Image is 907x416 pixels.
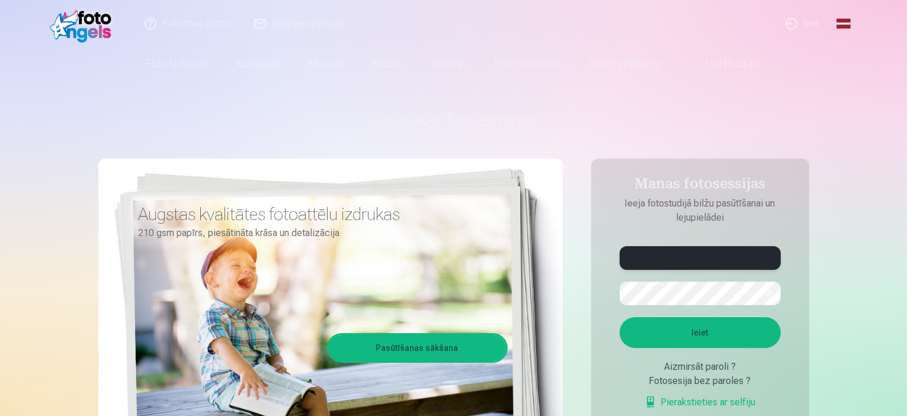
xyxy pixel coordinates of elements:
a: Suvenīri [418,47,481,80]
h3: Augstas kvalitātes fotoattēlu izdrukas [139,204,499,225]
a: Pierakstieties ar selfiju [645,395,756,409]
p: 210 gsm papīrs, piesātināta krāsa un detalizācija [139,225,499,241]
a: Foto izdrukas [132,47,222,80]
a: Atslēgu piekariņi [574,47,674,80]
p: Ieeja fotostudijā bilžu pasūtīšanai un lejupielādei [608,196,793,225]
button: Ieiet [620,317,781,348]
div: Fotosesija bez paroles ? [620,374,781,388]
h4: Manas fotosessijas [608,175,793,196]
a: Foto kalendāri [481,47,574,80]
a: Pasūtīšanas sākšana [329,335,506,361]
img: /fa1 [50,5,118,43]
div: Aizmirsāt paroli ? [620,360,781,374]
a: Krūzes [359,47,418,80]
a: Magnēti [295,47,359,80]
a: Visi produkti [674,47,775,80]
a: Komplekti [222,47,295,80]
h1: Spilgtākās foto atmiņas [98,109,809,130]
